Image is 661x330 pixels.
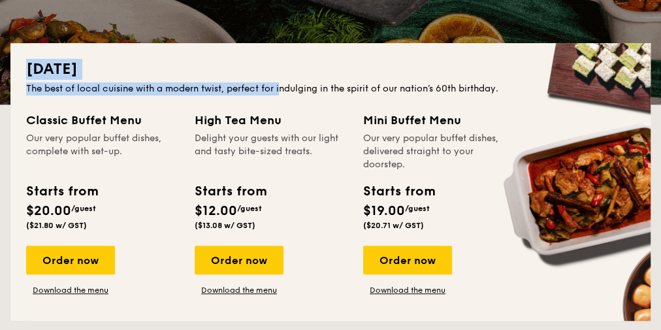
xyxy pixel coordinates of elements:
[26,246,115,274] div: Order now
[195,203,237,219] span: $12.00
[26,111,179,129] div: Classic Buffet Menu
[71,204,96,213] span: /guest
[363,221,424,230] span: ($20.71 w/ GST)
[26,59,635,80] h2: [DATE]
[363,182,434,201] div: Starts from
[26,132,179,171] div: Our very popular buffet dishes, complete with set-up.
[363,246,452,274] div: Order now
[237,204,262,213] span: /guest
[26,221,87,230] span: ($21.80 w/ GST)
[195,182,266,201] div: Starts from
[26,203,71,219] span: $20.00
[405,204,430,213] span: /guest
[195,246,283,274] div: Order now
[363,203,405,219] span: $19.00
[363,285,452,295] a: Download the menu
[195,111,347,129] div: High Tea Menu
[363,111,516,129] div: Mini Buffet Menu
[26,285,115,295] a: Download the menu
[195,132,347,171] div: Delight your guests with our light and tasty bite-sized treats.
[26,182,97,201] div: Starts from
[195,285,283,295] a: Download the menu
[195,221,255,230] span: ($13.08 w/ GST)
[26,82,635,95] div: The best of local cuisine with a modern twist, perfect for indulging in the spirit of our nation’...
[363,132,516,171] div: Our very popular buffet dishes, delivered straight to your doorstep.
